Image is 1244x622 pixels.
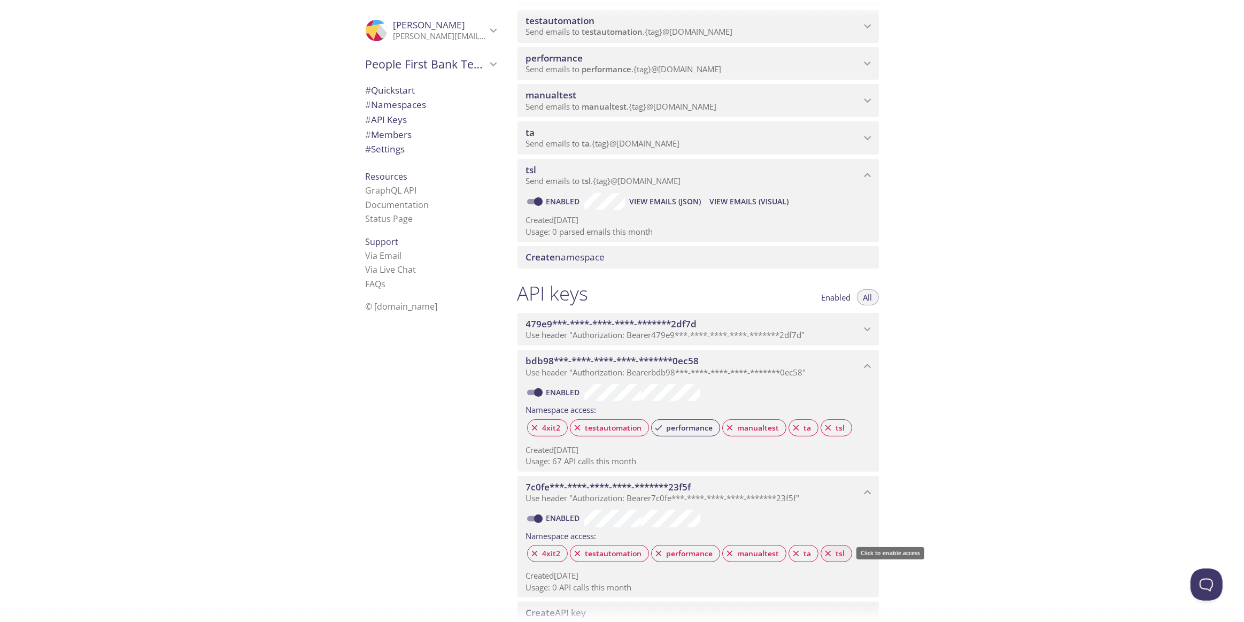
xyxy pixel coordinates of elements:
a: Enabled [545,196,584,206]
span: manualtest [582,101,627,112]
span: # [366,84,372,96]
span: View Emails (JSON) [629,195,701,208]
span: namespace [526,251,605,263]
span: s [382,278,386,290]
div: performance namespace [517,47,879,80]
div: testautomation [570,419,649,436]
span: Quickstart [366,84,415,96]
span: # [366,98,372,111]
div: performance [651,419,720,436]
span: Send emails to . {tag} @[DOMAIN_NAME] [526,64,722,74]
span: performance [660,423,720,433]
div: testautomation [570,545,649,562]
span: Send emails to . {tag} @[DOMAIN_NAME] [526,101,717,112]
span: # [366,113,372,126]
button: View Emails (Visual) [705,193,793,210]
span: ta [526,126,535,139]
div: 4xit2 [527,545,568,562]
span: tsl [582,175,591,186]
span: [PERSON_NAME] [393,19,466,31]
div: People First Bank Testing Services [357,50,505,78]
div: tsl namespace [517,159,879,192]
span: ta [798,423,818,433]
label: Namespace access: [526,401,597,417]
div: ta [789,545,818,562]
span: Namespaces [366,98,427,111]
span: testautomation [582,26,643,37]
p: Usage: 0 API calls this month [526,582,870,593]
p: Usage: 0 parsed emails this month [526,226,870,237]
div: manualtest [722,545,786,562]
div: API Keys [357,112,505,127]
a: Via Email [366,250,402,262]
span: API Keys [366,113,407,126]
span: ta [798,549,818,558]
span: manualtest [526,89,577,101]
span: tsl [830,549,852,558]
a: FAQ [366,278,386,290]
a: Status Page [366,213,413,225]
div: testautomation namespace [517,10,879,43]
div: tsl [821,545,852,562]
span: Send emails to . {tag} @[DOMAIN_NAME] [526,26,733,37]
div: tsl [821,419,852,436]
p: Created [DATE] [526,570,870,581]
span: 4xit2 [536,549,567,558]
p: Usage: 67 API calls this month [526,456,870,467]
div: ta namespace [517,121,879,155]
button: All [857,289,879,305]
span: manualtest [731,423,786,433]
span: performance [660,549,720,558]
a: Via Live Chat [366,264,416,275]
span: Support [366,236,399,248]
div: ta [789,419,818,436]
span: Members [366,128,412,141]
a: Enabled [545,513,584,523]
p: Created [DATE] [526,444,870,456]
div: manualtest [722,419,786,436]
h1: API keys [517,281,589,305]
span: # [366,143,372,155]
div: performance [651,545,720,562]
div: Anushri Mundada [357,13,505,48]
div: Namespaces [357,97,505,112]
span: View Emails (Visual) [709,195,789,208]
span: testautomation [579,549,648,558]
div: Team Settings [357,142,505,157]
span: Send emails to . {tag} @[DOMAIN_NAME] [526,175,681,186]
span: People First Bank Testing Services [366,57,486,72]
div: Quickstart [357,83,505,98]
a: Documentation [366,199,429,211]
span: Create [526,251,555,263]
a: GraphQL API [366,185,417,196]
span: testautomation [579,423,648,433]
span: # [366,128,372,141]
span: testautomation [526,14,595,27]
button: View Emails (JSON) [625,193,705,210]
span: tsl [526,164,537,176]
span: manualtest [731,549,786,558]
span: ta [582,138,590,149]
div: manualtest namespace [517,84,879,117]
div: 4xit2 [527,419,568,436]
div: Create namespace [517,246,879,268]
p: [PERSON_NAME][EMAIL_ADDRESS][DOMAIN_NAME] [393,31,486,42]
button: Enabled [815,289,857,305]
span: 4xit2 [536,423,567,433]
iframe: Help Scout Beacon - Open [1191,569,1223,601]
span: performance [582,64,632,74]
span: Resources [366,171,408,182]
a: Enabled [545,387,584,397]
span: © [DOMAIN_NAME] [366,301,438,312]
span: performance [526,52,583,64]
label: Namespace access: [526,527,597,543]
span: tsl [830,423,852,433]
